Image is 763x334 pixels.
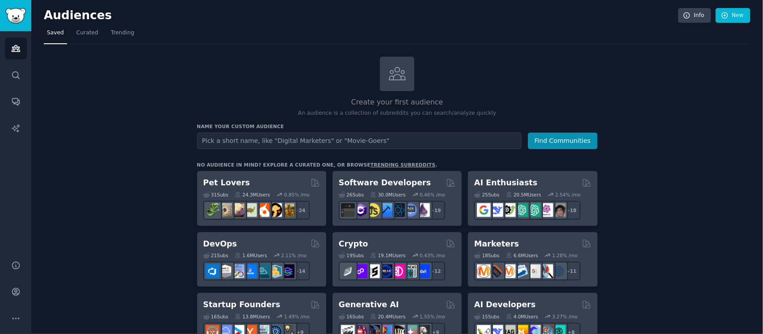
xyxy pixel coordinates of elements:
[218,203,232,217] img: ballpython
[420,252,445,259] div: 0.43 % /mo
[506,252,539,259] div: 6.6M Users
[474,177,537,188] h2: AI Enthusiasts
[477,203,491,217] img: GoogleGeminiAI
[73,26,101,44] a: Curated
[44,8,678,23] h2: Audiences
[47,29,64,37] span: Saved
[108,26,137,44] a: Trending
[76,29,98,37] span: Curated
[197,162,438,168] div: No audience in mind? Explore a curated one, or browse .
[555,192,581,198] div: 2.54 % /mo
[477,264,491,278] img: content_marketing
[203,299,280,310] h2: Startup Founders
[404,203,417,217] img: AskComputerScience
[370,192,405,198] div: 30.0M Users
[474,238,519,250] h2: Marketers
[111,29,134,37] span: Trending
[218,264,232,278] img: AWS_Certified_Experts
[366,203,380,217] img: learnjavascript
[420,192,445,198] div: 0.46 % /mo
[354,203,367,217] img: csharp
[341,264,355,278] img: ethfinance
[5,8,26,24] img: GummySearch logo
[540,264,553,278] img: MarketingResearch
[552,252,578,259] div: 1.28 % /mo
[197,133,522,149] input: Pick a short name, like "Digital Marketers" or "Movie-Goers"
[203,313,228,320] div: 16 Sub s
[256,264,270,278] img: platformengineering
[203,177,250,188] h2: Pet Lovers
[354,264,367,278] img: 0xPolygon
[203,252,228,259] div: 21 Sub s
[231,264,244,278] img: Docker_DevOps
[404,264,417,278] img: CryptoNews
[44,26,67,44] a: Saved
[426,262,445,280] div: + 12
[379,203,392,217] img: iOSProgramming
[552,313,578,320] div: 3.27 % /mo
[370,313,405,320] div: 20.4M Users
[235,313,270,320] div: 13.8M Users
[540,203,553,217] img: OpenAIDev
[528,133,598,149] button: Find Communities
[562,262,581,280] div: + 11
[206,203,219,217] img: herpetology
[716,8,750,23] a: New
[281,252,307,259] div: 2.11 % /mo
[281,264,295,278] img: PlatformEngineers
[203,238,237,250] h2: DevOps
[339,252,364,259] div: 19 Sub s
[502,203,516,217] img: AItoolsCatalog
[339,238,368,250] h2: Crypto
[514,264,528,278] img: Emailmarketing
[231,203,244,217] img: leopardgeckos
[474,299,535,310] h2: AI Developers
[243,203,257,217] img: turtle
[268,203,282,217] img: PetAdvice
[281,203,295,217] img: dogbreed
[284,192,310,198] div: 0.85 % /mo
[235,252,267,259] div: 1.6M Users
[416,203,430,217] img: elixir
[379,264,392,278] img: web3
[552,264,566,278] img: OnlineMarketing
[420,313,445,320] div: 1.55 % /mo
[391,203,405,217] img: reactnative
[339,299,399,310] h2: Generative AI
[203,192,228,198] div: 31 Sub s
[243,264,257,278] img: DevOpsLinks
[474,313,499,320] div: 15 Sub s
[371,162,435,167] a: trending subreddits
[370,252,405,259] div: 19.1M Users
[235,192,270,198] div: 24.3M Users
[527,203,541,217] img: chatgpt_prompts_
[391,264,405,278] img: defiblockchain
[256,203,270,217] img: cockatiel
[291,201,310,220] div: + 24
[426,201,445,220] div: + 19
[562,201,581,220] div: + 18
[416,264,430,278] img: defi_
[489,264,503,278] img: bigseo
[552,203,566,217] img: ArtificalIntelligence
[366,264,380,278] img: ethstaker
[291,262,310,280] div: + 14
[506,313,539,320] div: 4.0M Users
[341,203,355,217] img: software
[197,97,598,108] h2: Create your first audience
[268,264,282,278] img: aws_cdk
[206,264,219,278] img: azuredevops
[678,8,711,23] a: Info
[514,203,528,217] img: chatgpt_promptDesign
[489,203,503,217] img: DeepSeek
[197,123,598,129] h3: Name your custom audience
[506,192,541,198] div: 20.5M Users
[474,252,499,259] div: 18 Sub s
[197,109,598,117] p: An audience is a collection of subreddits you can search/analyze quickly
[502,264,516,278] img: AskMarketing
[527,264,541,278] img: googleads
[339,313,364,320] div: 16 Sub s
[474,192,499,198] div: 25 Sub s
[339,177,431,188] h2: Software Developers
[284,313,310,320] div: 1.49 % /mo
